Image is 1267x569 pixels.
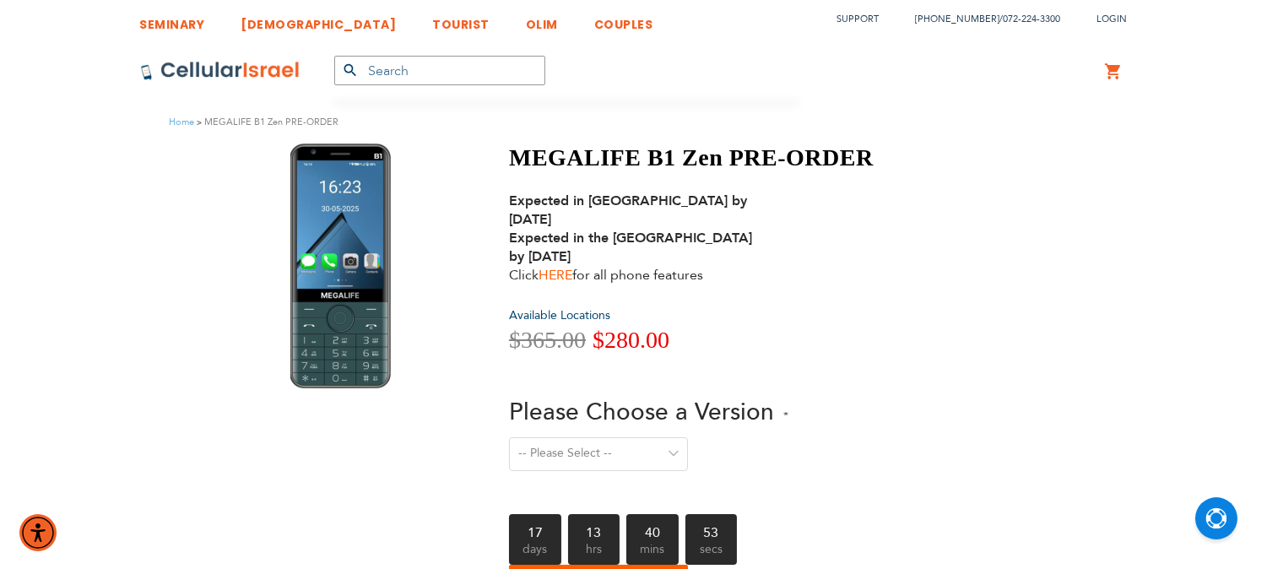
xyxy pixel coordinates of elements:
a: 072-224-3300 [1004,13,1061,25]
a: SEMINARY [140,4,205,35]
b: 40 [626,514,679,539]
a: Support [837,13,880,25]
li: / [899,7,1061,31]
img: Cellular Israel Logo [140,61,301,81]
span: $365.00 [509,327,586,353]
a: Available Locations [509,307,610,323]
span: mins [626,539,679,566]
b: 13 [568,514,620,539]
span: secs [685,539,738,566]
div: Click for all phone features [509,192,771,284]
h1: MEGALIFE B1 Zen PRE-ORDER [509,144,874,172]
span: days [509,539,561,566]
a: HERE [539,266,572,284]
a: [PHONE_NUMBER] [916,13,1000,25]
a: Home [170,116,195,128]
input: Search [334,56,545,85]
strong: Expected in [GEOGRAPHIC_DATA] by [DATE] Expected in the [GEOGRAPHIC_DATA] by [DATE] [509,192,752,266]
span: $280.00 [593,327,669,353]
img: MEGALIFE B1 Zen PRE-ORDER [290,144,391,388]
a: [DEMOGRAPHIC_DATA] [241,4,397,35]
span: Please Choose a Version [509,396,774,428]
a: TOURIST [433,4,490,35]
a: COUPLES [594,4,653,35]
span: hrs [568,539,620,566]
span: Login [1097,13,1128,25]
div: Accessibility Menu [19,514,57,551]
b: 17 [509,514,561,539]
li: MEGALIFE B1 Zen PRE-ORDER [195,114,339,130]
a: OLIM [526,4,558,35]
b: 53 [685,514,738,539]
